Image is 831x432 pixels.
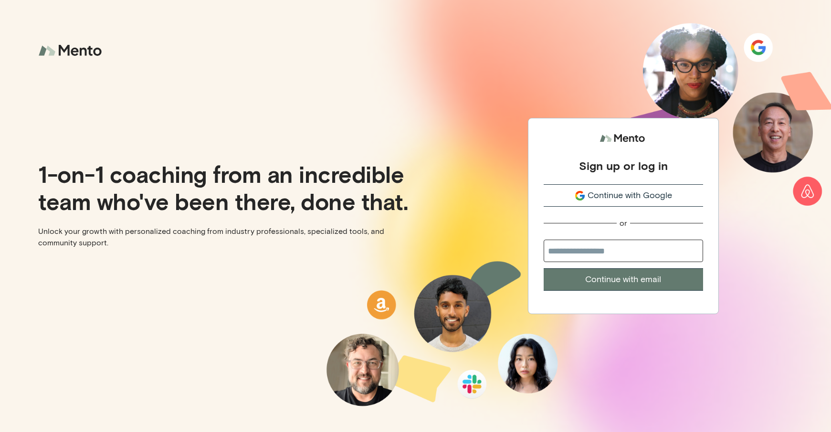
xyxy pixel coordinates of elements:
[600,130,647,148] img: logo.svg
[588,189,672,202] span: Continue with Google
[38,226,408,249] p: Unlock your growth with personalized coaching from industry professionals, specialized tools, and...
[38,160,408,214] p: 1-on-1 coaching from an incredible team who've been there, done that.
[544,268,703,291] button: Continue with email
[544,184,703,207] button: Continue with Google
[579,158,668,173] div: Sign up or log in
[620,218,627,228] div: or
[38,38,105,63] img: logo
